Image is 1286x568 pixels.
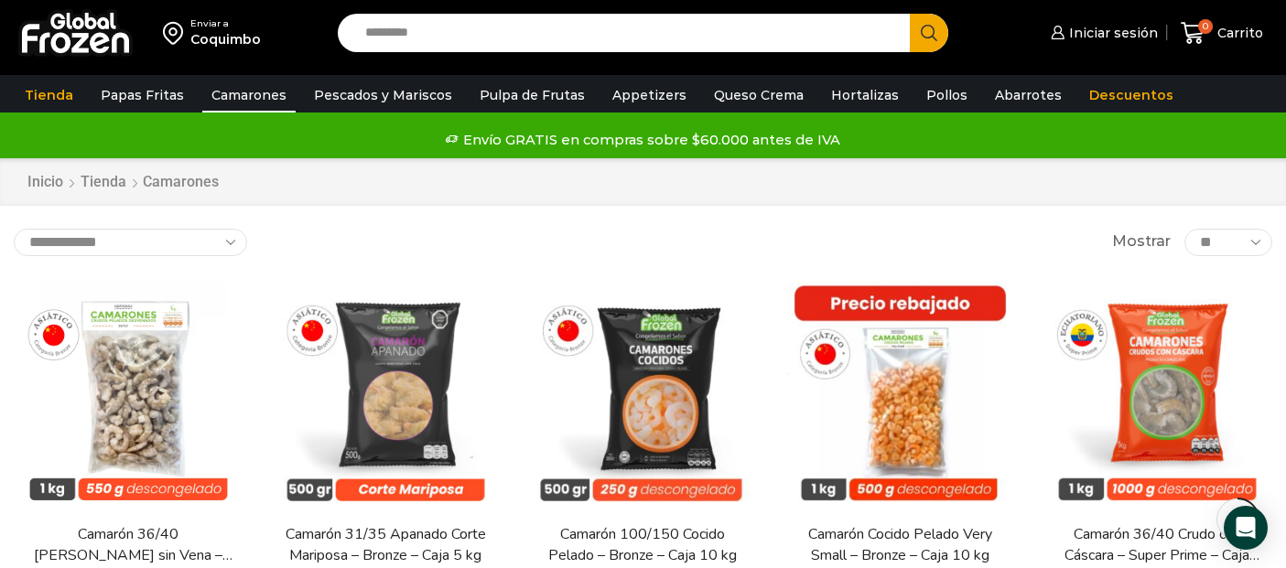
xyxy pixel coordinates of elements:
[1064,24,1158,42] span: Iniciar sesión
[1213,24,1263,42] span: Carrito
[202,78,296,113] a: Camarones
[1198,19,1213,34] span: 0
[14,229,247,256] select: Pedido de la tienda
[1046,15,1158,51] a: Iniciar sesión
[283,524,490,566] a: Camarón 31/35 Apanado Corte Mariposa – Bronze – Caja 5 kg
[80,172,127,193] a: Tienda
[1224,506,1268,550] div: Open Intercom Messenger
[797,524,1004,566] a: Camarón Cocido Pelado Very Small – Bronze – Caja 10 kg
[1054,524,1261,566] a: Camarón 36/40 Crudo con Cáscara – Super Prime – Caja 10 kg
[190,17,261,30] div: Enviar a
[143,173,219,190] h1: Camarones
[910,14,948,52] button: Search button
[92,78,193,113] a: Papas Fritas
[190,30,261,48] div: Coquimbo
[27,172,64,193] a: Inicio
[822,78,908,113] a: Hortalizas
[705,78,813,113] a: Queso Crema
[27,172,219,193] nav: Breadcrumb
[305,78,461,113] a: Pescados y Mariscos
[1112,231,1171,252] span: Mostrar
[917,78,977,113] a: Pollos
[16,78,82,113] a: Tienda
[163,17,190,48] img: address-field-icon.svg
[540,524,747,566] a: Camarón 100/150 Cocido Pelado – Bronze – Caja 10 kg
[26,524,232,566] a: Camarón 36/40 [PERSON_NAME] sin Vena – Bronze – Caja 10 kg
[1080,78,1183,113] a: Descuentos
[986,78,1071,113] a: Abarrotes
[603,78,696,113] a: Appetizers
[470,78,594,113] a: Pulpa de Frutas
[1176,12,1268,55] a: 0 Carrito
